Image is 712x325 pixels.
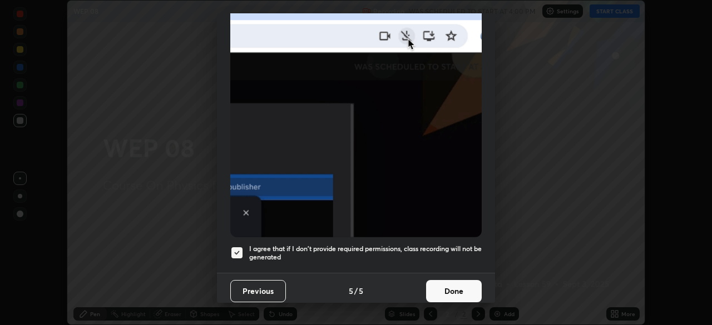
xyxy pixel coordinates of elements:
[249,244,482,262] h5: I agree that if I don't provide required permissions, class recording will not be generated
[359,285,363,297] h4: 5
[354,285,358,297] h4: /
[230,280,286,302] button: Previous
[349,285,353,297] h4: 5
[426,280,482,302] button: Done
